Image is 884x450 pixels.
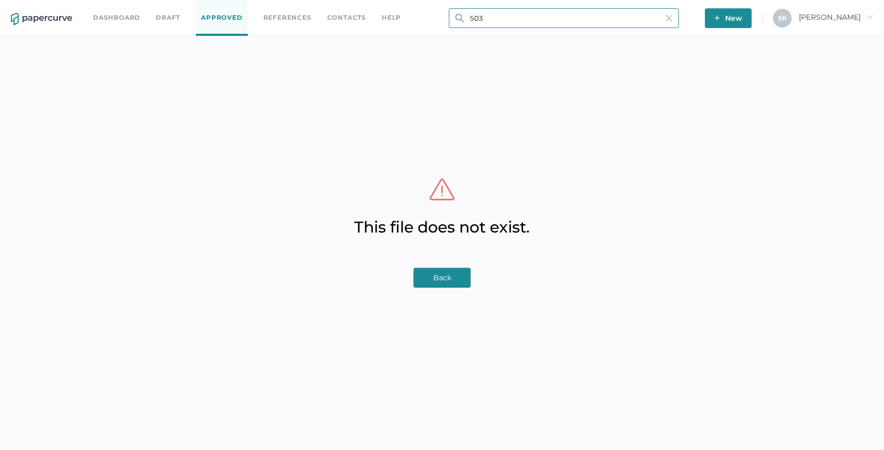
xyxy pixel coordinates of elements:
i: arrow_right [866,13,873,20]
a: Back [256,268,628,288]
div: help [382,12,401,23]
input: Search Workspace [449,8,679,28]
button: New [705,8,752,28]
img: papercurve-logo-colour.7244d18c.svg [11,13,72,25]
a: Contacts [327,12,366,23]
span: [PERSON_NAME] [799,12,873,22]
img: plus-white.e19ec114.svg [714,15,720,21]
a: Dashboard [93,12,140,23]
span: New [714,8,742,28]
span: S K [778,14,787,22]
img: search.bf03fe8b.svg [456,14,464,22]
span: Back [423,268,461,287]
img: cross-light-grey.10ea7ca4.svg [666,15,672,21]
a: Draft [156,12,180,23]
img: warning.c01981b8.svg [430,177,454,202]
button: Back [413,268,471,288]
div: This file does not exist. [256,217,628,237]
a: References [263,12,312,23]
